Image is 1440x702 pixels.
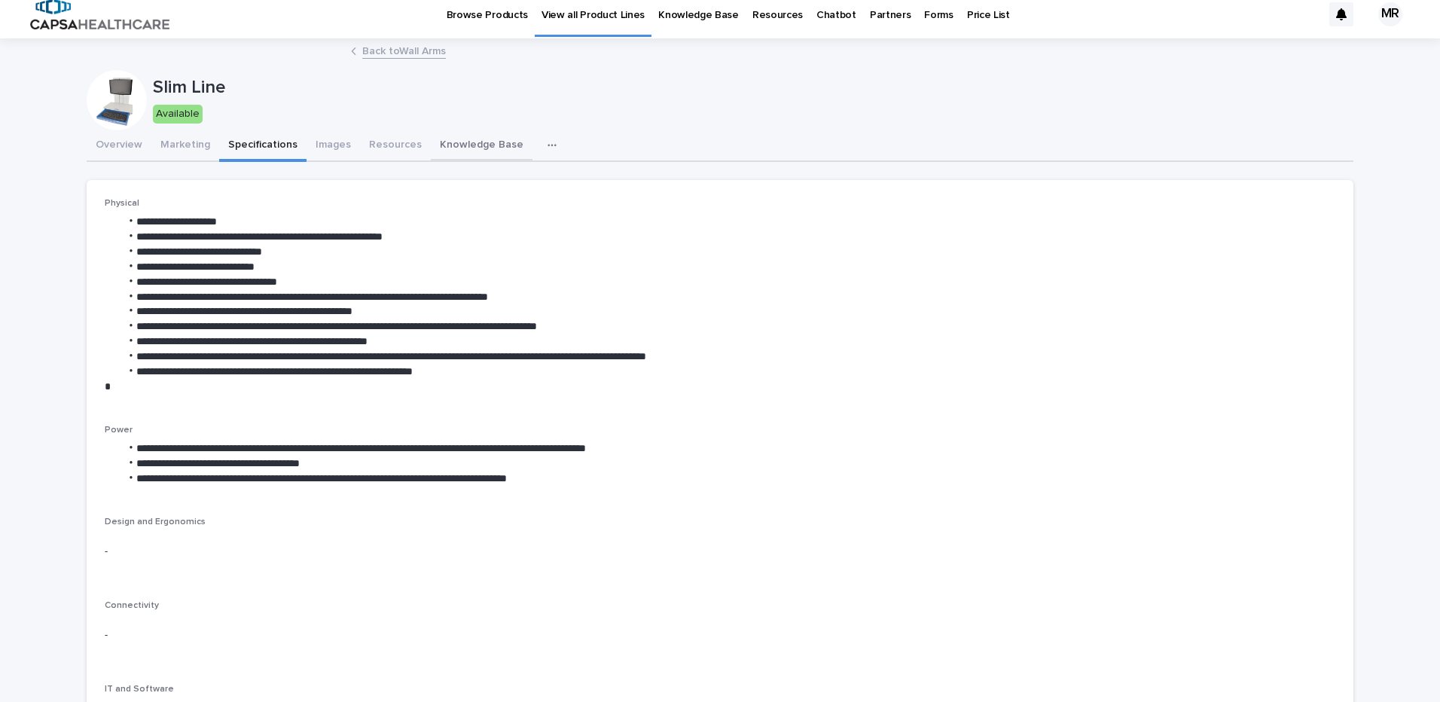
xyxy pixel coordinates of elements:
button: Images [307,130,360,162]
p: - [105,544,1336,560]
button: Specifications [219,130,307,162]
button: Marketing [151,130,219,162]
p: Slim Line [153,77,1348,99]
a: Back toWall Arms [362,41,446,59]
p: - [105,627,1336,643]
span: Physical [105,199,139,208]
span: Power [105,426,133,435]
span: Design and Ergonomics [105,517,206,526]
button: Overview [87,130,151,162]
button: Resources [360,130,431,162]
div: Available [153,105,203,124]
span: Connectivity [105,601,159,610]
span: IT and Software [105,685,174,694]
div: MR [1378,2,1402,26]
button: Knowledge Base [431,130,532,162]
